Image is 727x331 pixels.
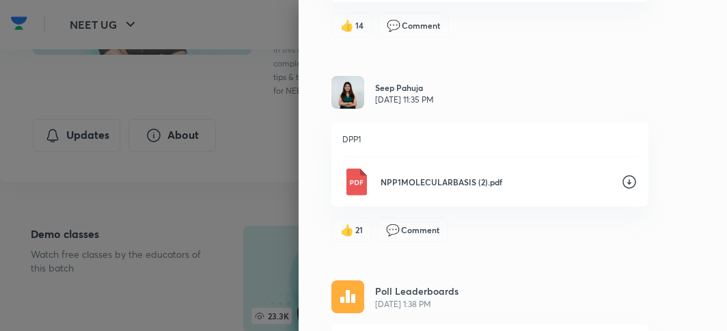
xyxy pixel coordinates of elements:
[342,168,370,196] img: Pdf
[340,19,354,31] span: like
[331,280,364,313] img: rescheduled
[355,224,363,236] span: 21
[375,81,423,94] h6: Seep Pahuja
[340,224,354,236] span: like
[375,94,434,106] p: [DATE] 11:35 PM
[331,76,364,109] img: Avatar
[381,176,610,188] p: NPP1MOLECULARBASIS (2).pdf
[375,298,458,310] span: [DATE] 1:38 PM
[375,284,458,298] p: Poll Leaderboards
[387,19,400,31] span: comment
[342,133,637,146] p: DPP1
[386,224,400,236] span: comment
[355,19,363,31] span: 14
[402,19,440,31] span: Comment
[401,224,439,236] span: Comment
